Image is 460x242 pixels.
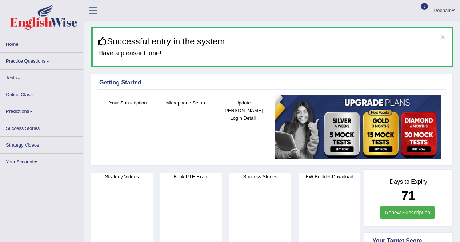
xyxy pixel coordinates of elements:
[0,36,83,50] a: Home
[0,86,83,100] a: Online Class
[401,188,416,202] b: 71
[91,173,153,180] h4: Strategy Videos
[299,173,360,180] h4: EW Booklet Download
[421,3,428,10] span: 3
[0,103,83,117] a: Predictions
[218,99,268,122] h4: Update [PERSON_NAME] Login Detail
[229,173,291,180] h4: Success Stories
[0,53,83,67] a: Practice Questions
[0,120,83,134] a: Success Stories
[98,37,447,46] h3: Successful entry in the system
[98,50,447,57] h4: Have a pleasant time!
[0,154,83,168] a: Your Account
[441,33,445,41] button: ×
[0,70,83,84] a: Tests
[275,95,441,159] img: small5.jpg
[160,173,222,180] h4: Book PTE Exam
[380,206,435,219] a: Renew Subscription
[99,78,444,87] div: Getting Started
[0,137,83,151] a: Strategy Videos
[103,99,153,107] h4: Your Subscription
[160,99,211,107] h4: Microphone Setup
[372,179,444,185] h4: Days to Expiry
